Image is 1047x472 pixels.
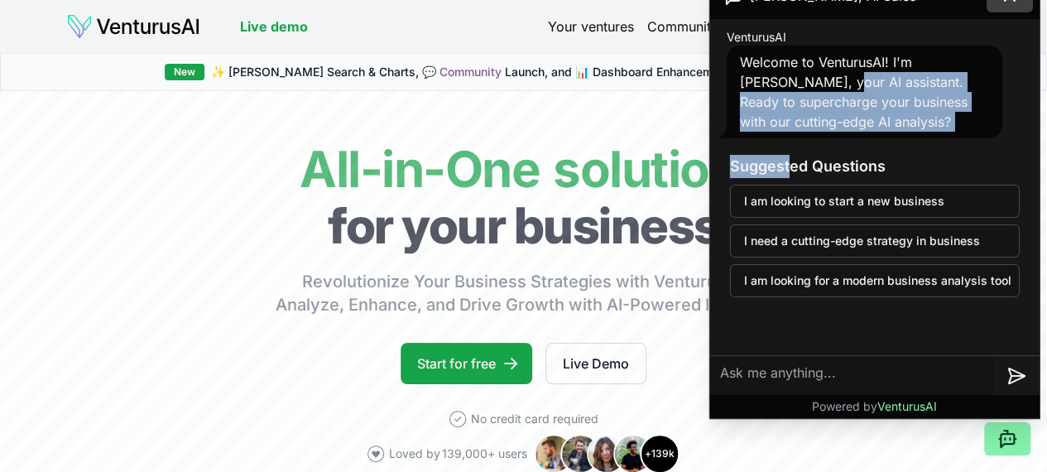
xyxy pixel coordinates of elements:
[647,17,718,36] a: Community
[548,17,634,36] a: Your ventures
[740,54,968,130] span: Welcome to VenturusAI! I'm [PERSON_NAME], your AI assistant. Ready to supercharge your business w...
[165,64,204,80] div: New
[730,185,1020,218] button: I am looking to start a new business
[730,224,1020,258] button: I need a cutting-edge strategy in business
[240,17,308,36] a: Live demo
[439,65,502,79] a: Community
[730,264,1020,297] button: I am looking for a modern business analysis tool
[401,343,532,384] a: Start for free
[211,64,740,80] span: ✨ [PERSON_NAME] Search & Charts, 💬 Launch, and 📊 Dashboard Enhancements!
[727,29,786,46] span: VenturusAI
[877,399,937,413] span: VenturusAI
[66,13,200,40] img: logo
[730,155,1020,178] h3: Suggested Questions
[812,398,937,415] p: Powered by
[545,343,646,384] a: Live Demo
